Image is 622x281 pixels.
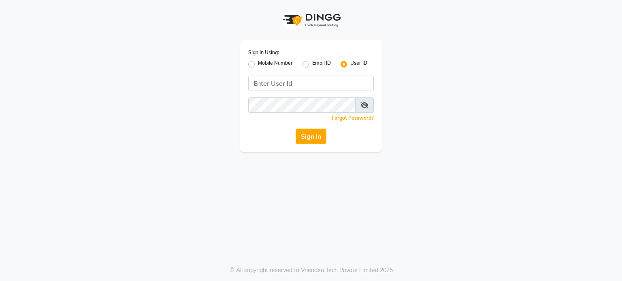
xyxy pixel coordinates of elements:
[248,76,374,91] input: Username
[279,8,343,32] img: logo1.svg
[350,59,367,69] label: User ID
[258,59,293,69] label: Mobile Number
[296,129,326,144] button: Sign In
[248,97,356,113] input: Username
[248,49,279,56] label: Sign In Using:
[332,115,374,121] a: Forgot Password?
[312,59,331,69] label: Email ID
